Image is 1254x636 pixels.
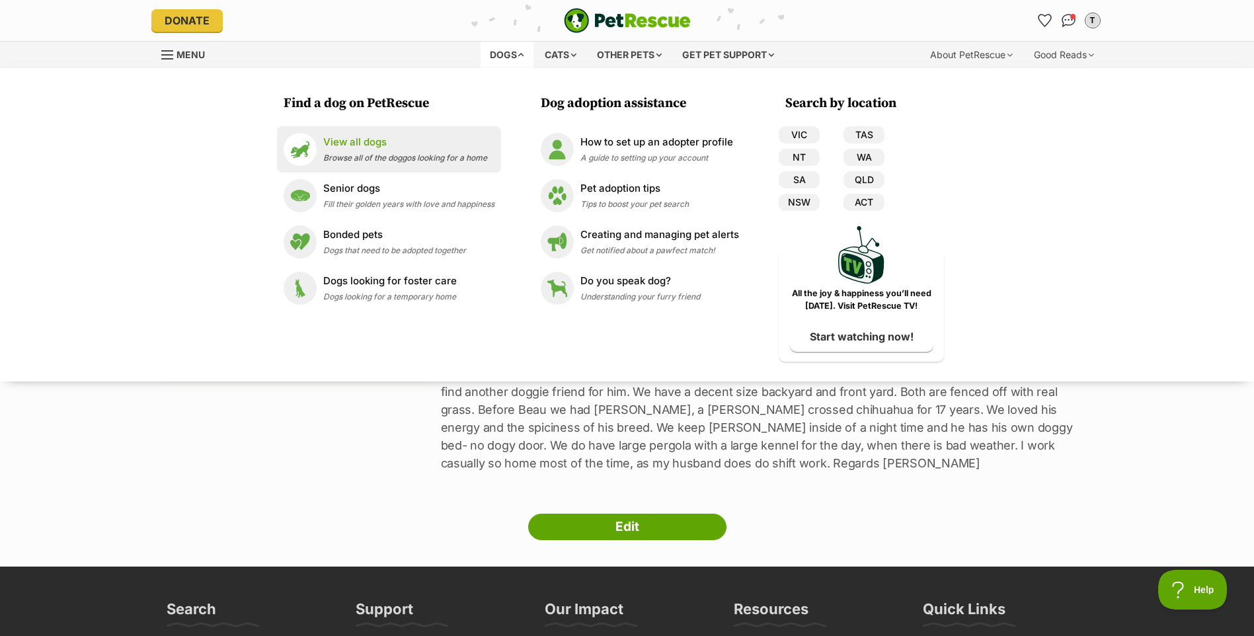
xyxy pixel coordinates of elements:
[323,227,466,243] p: Bonded pets
[673,42,783,68] div: Get pet support
[580,199,689,209] span: Tips to boost your pet search
[838,226,884,284] img: PetRescue TV logo
[323,292,456,301] span: Dogs looking for a temporary home
[1025,42,1103,68] div: Good Reads
[580,135,733,150] p: How to set up an adopter profile
[1158,570,1228,610] iframe: Help Scout Beacon - Open
[528,514,726,540] a: Edit
[785,95,944,113] h3: Search by location
[541,225,574,258] img: Creating and managing pet alerts
[323,274,457,289] p: Dogs looking for foster care
[921,42,1022,68] div: About PetRescue
[1062,14,1076,27] img: chat-41dd97257d64d25036548639549fe6c8038ab92f7586957e7f3b1b290dea8141.svg
[541,272,739,305] a: Do you speak dog? Do you speak dog? Understanding your furry friend
[734,600,808,626] h3: Resources
[1035,10,1056,31] a: Favourites
[580,153,708,163] span: A guide to setting up your account
[789,288,934,313] p: All the joy & happiness you’ll need [DATE]. Visit PetRescue TV!
[843,126,884,143] a: TAS
[441,311,1093,472] p: Hi My husband and I are interested in [PERSON_NAME], we have 2 children ( 4 turning 5 soon and [D...
[284,225,494,258] a: Bonded pets Bonded pets Dogs that need to be adopted together
[323,153,487,163] span: Browse all of the doggos looking for a home
[541,179,574,212] img: Pet adoption tips
[535,42,586,68] div: Cats
[284,95,501,113] h3: Find a dog on PetRescue
[356,600,413,626] h3: Support
[284,133,317,166] img: View all dogs
[580,227,739,243] p: Creating and managing pet alerts
[580,245,715,255] span: Get notified about a pawfect match!
[580,274,700,289] p: Do you speak dog?
[541,272,574,305] img: Do you speak dog?
[284,179,317,212] img: Senior dogs
[284,179,494,212] a: Senior dogs Senior dogs Fill their golden years with love and happiness
[176,49,205,60] span: Menu
[545,600,623,626] h3: Our Impact
[843,171,884,188] a: QLD
[161,42,214,65] a: Menu
[1086,14,1099,27] div: T
[323,135,487,150] p: View all dogs
[580,292,700,301] span: Understanding your furry friend
[564,8,691,33] img: logo-e224e6f780fb5917bec1dbf3a21bbac754714ae5b6737aabdf751b685950b380.svg
[779,149,820,166] a: NT
[541,95,746,113] h3: Dog adoption assistance
[541,225,739,258] a: Creating and managing pet alerts Creating and managing pet alerts Get notified about a pawfect ma...
[284,133,494,166] a: View all dogs View all dogs Browse all of the doggos looking for a home
[323,181,494,196] p: Senior dogs
[284,225,317,258] img: Bonded pets
[541,179,739,212] a: Pet adoption tips Pet adoption tips Tips to boost your pet search
[481,42,533,68] div: Dogs
[843,194,884,211] a: ACT
[323,199,494,209] span: Fill their golden years with love and happiness
[151,9,223,32] a: Donate
[588,42,671,68] div: Other pets
[779,126,820,143] a: VIC
[541,133,574,166] img: How to set up an adopter profile
[564,8,691,33] a: PetRescue
[1035,10,1103,31] ul: Account quick links
[284,272,494,305] a: Dogs looking for foster care Dogs looking for foster care Dogs looking for a temporary home
[541,133,739,166] a: How to set up an adopter profile How to set up an adopter profile A guide to setting up your account
[923,600,1005,626] h3: Quick Links
[167,600,216,626] h3: Search
[779,171,820,188] a: SA
[843,149,884,166] a: WA
[323,245,466,255] span: Dogs that need to be adopted together
[1082,10,1103,31] button: My account
[790,321,933,352] a: Start watching now!
[580,181,689,196] p: Pet adoption tips
[1058,10,1079,31] a: Conversations
[284,272,317,305] img: Dogs looking for foster care
[779,194,820,211] a: NSW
